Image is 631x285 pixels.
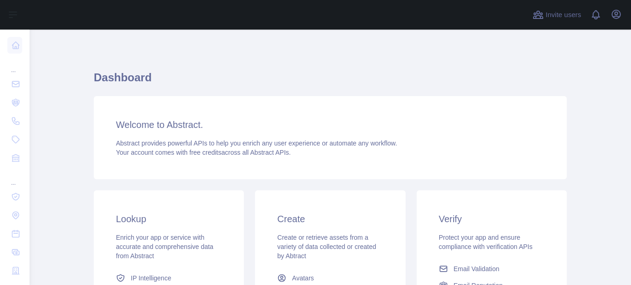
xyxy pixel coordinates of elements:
[439,212,545,225] h3: Verify
[7,55,22,74] div: ...
[94,70,567,92] h1: Dashboard
[531,7,583,22] button: Invite users
[439,234,533,250] span: Protect your app and ensure compliance with verification APIs
[546,10,581,20] span: Invite users
[277,212,383,225] h3: Create
[189,149,221,156] span: free credits
[116,149,291,156] span: Your account comes with across all Abstract APIs.
[116,212,222,225] h3: Lookup
[116,234,213,260] span: Enrich your app or service with accurate and comprehensive data from Abstract
[454,264,499,273] span: Email Validation
[277,234,376,260] span: Create or retrieve assets from a variety of data collected or created by Abtract
[292,273,314,283] span: Avatars
[435,261,548,277] a: Email Validation
[116,118,545,131] h3: Welcome to Abstract.
[7,168,22,187] div: ...
[116,139,397,147] span: Abstract provides powerful APIs to help you enrich any user experience or automate any workflow.
[131,273,171,283] span: IP Intelligence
